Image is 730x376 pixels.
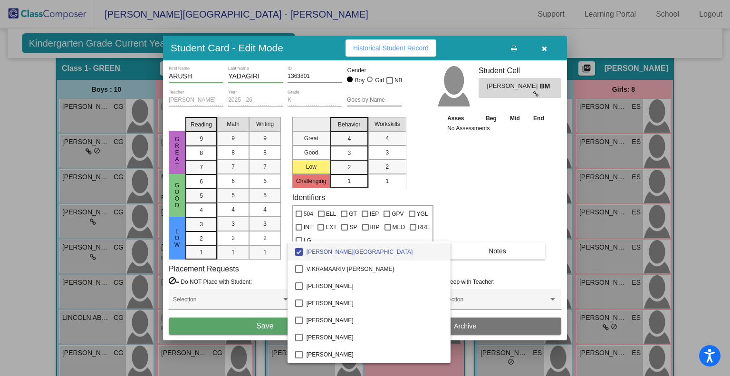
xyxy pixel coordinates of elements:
[307,346,443,363] span: [PERSON_NAME]
[307,295,443,312] span: [PERSON_NAME]
[307,312,443,329] span: [PERSON_NAME]
[307,329,443,346] span: [PERSON_NAME]
[307,260,443,278] span: VIKRAMAARIV [PERSON_NAME]
[307,278,443,295] span: [PERSON_NAME]
[307,243,443,260] span: [PERSON_NAME][GEOGRAPHIC_DATA]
